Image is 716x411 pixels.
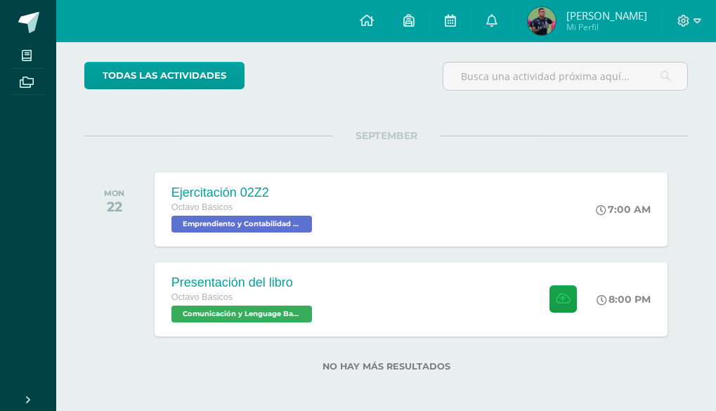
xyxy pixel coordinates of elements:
label: No hay más resultados [84,361,688,372]
span: Octavo Básicos [171,202,233,212]
div: 7:00 AM [596,203,651,216]
span: Emprendiento y Contabilidad Bas II 'A' [171,216,312,233]
div: 8:00 PM [597,293,651,306]
span: [PERSON_NAME] [566,8,647,22]
span: Comunicación y Lenguage Bas II 'A' [171,306,312,322]
img: 344ba707746f29b0a7bdf6f25a76f238.png [528,7,556,35]
input: Busca una actividad próxima aquí... [443,63,687,90]
span: SEPTEMBER [333,129,440,142]
span: Octavo Básicos [171,292,233,302]
div: 22 [104,198,124,215]
div: MON [104,188,124,198]
div: Presentación del libro [171,275,315,290]
a: todas las Actividades [84,62,245,89]
div: Ejercitación 02Z2 [171,185,315,200]
span: Mi Perfil [566,21,647,33]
